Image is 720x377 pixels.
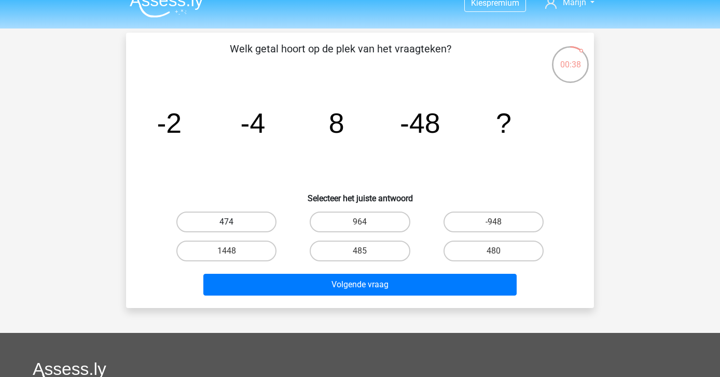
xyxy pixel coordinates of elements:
[203,274,517,296] button: Volgende vraag
[400,107,440,138] tspan: -48
[310,212,410,232] label: 964
[143,41,538,72] p: Welk getal hoort op de plek van het vraagteken?
[310,241,410,261] label: 485
[143,185,577,203] h6: Selecteer het juiste antwoord
[157,107,182,138] tspan: -2
[176,212,276,232] label: 474
[551,45,590,71] div: 00:38
[329,107,344,138] tspan: 8
[444,241,544,261] label: 480
[176,241,276,261] label: 1448
[241,107,266,138] tspan: -4
[496,107,511,138] tspan: ?
[444,212,544,232] label: -948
